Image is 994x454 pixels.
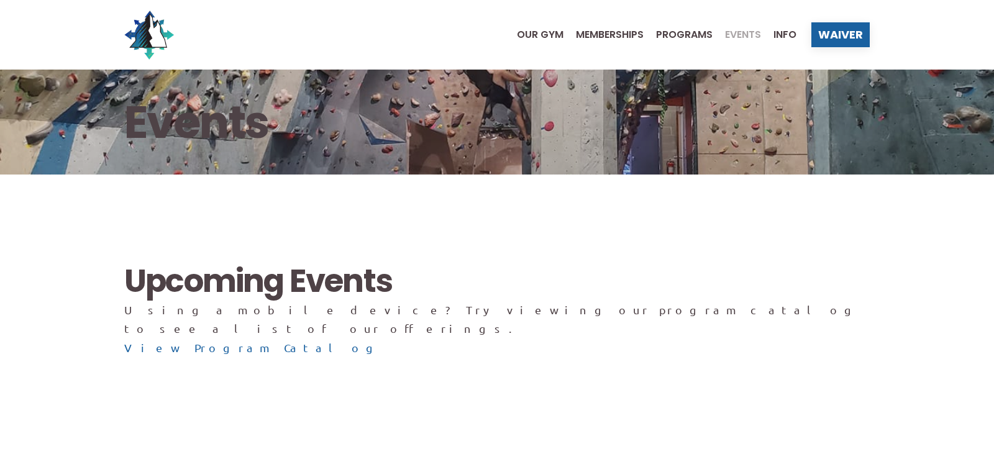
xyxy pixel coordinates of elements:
a: Events [713,30,761,40]
span: Events [725,30,761,40]
span: Memberships [576,30,644,40]
div: Using a mobile device? Try viewing our program catalog to see a list of our offerings. [124,301,870,338]
span: Info [773,30,796,40]
span: Programs [656,30,713,40]
img: North Wall Logo [124,10,174,60]
span: Waiver [818,29,863,40]
h1: Events [124,98,268,147]
a: Programs [644,30,713,40]
a: View Program Catalog [124,338,381,358]
a: Memberships [563,30,644,40]
h2: Upcoming Events [124,262,392,301]
a: Info [761,30,796,40]
a: Our Gym [504,30,563,40]
span: Our Gym [517,30,563,40]
a: Waiver [811,22,870,47]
